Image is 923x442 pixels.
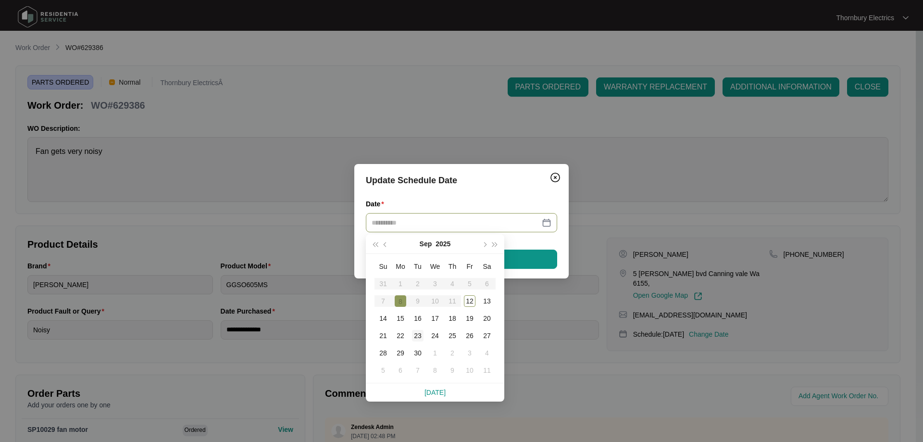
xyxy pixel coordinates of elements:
[426,344,444,362] td: 2025-10-01
[464,295,475,307] div: 12
[478,258,496,275] th: Sa
[548,170,563,185] button: Close
[420,234,432,253] button: Sep
[409,258,426,275] th: Tu
[461,327,478,344] td: 2025-09-26
[412,313,424,324] div: 16
[478,327,496,344] td: 2025-09-27
[377,313,389,324] div: 14
[426,362,444,379] td: 2025-10-08
[392,344,409,362] td: 2025-09-29
[429,365,441,376] div: 8
[447,347,458,359] div: 2
[478,362,496,379] td: 2025-10-11
[395,365,406,376] div: 6
[392,258,409,275] th: Mo
[481,313,493,324] div: 20
[478,292,496,310] td: 2025-09-13
[464,347,475,359] div: 3
[464,313,475,324] div: 19
[447,365,458,376] div: 9
[478,344,496,362] td: 2025-10-04
[436,234,450,253] button: 2025
[372,217,540,228] input: Date
[409,327,426,344] td: 2025-09-23
[374,258,392,275] th: Su
[464,330,475,341] div: 26
[392,327,409,344] td: 2025-09-22
[461,292,478,310] td: 2025-09-12
[374,362,392,379] td: 2025-10-05
[374,344,392,362] td: 2025-09-28
[409,310,426,327] td: 2025-09-16
[395,347,406,359] div: 29
[395,313,406,324] div: 15
[392,362,409,379] td: 2025-10-06
[409,362,426,379] td: 2025-10-07
[366,199,388,209] label: Date
[447,330,458,341] div: 25
[461,344,478,362] td: 2025-10-03
[481,295,493,307] div: 13
[426,258,444,275] th: We
[412,365,424,376] div: 7
[481,330,493,341] div: 27
[464,365,475,376] div: 10
[444,327,461,344] td: 2025-09-25
[374,310,392,327] td: 2025-09-14
[426,327,444,344] td: 2025-09-24
[478,310,496,327] td: 2025-09-20
[392,310,409,327] td: 2025-09-15
[377,365,389,376] div: 5
[429,313,441,324] div: 17
[444,362,461,379] td: 2025-10-09
[461,258,478,275] th: Fr
[447,313,458,324] div: 18
[426,310,444,327] td: 2025-09-17
[444,344,461,362] td: 2025-10-02
[374,327,392,344] td: 2025-09-21
[377,347,389,359] div: 28
[429,330,441,341] div: 24
[461,310,478,327] td: 2025-09-19
[395,330,406,341] div: 22
[461,362,478,379] td: 2025-10-10
[412,330,424,341] div: 23
[444,310,461,327] td: 2025-09-18
[366,174,557,187] div: Update Schedule Date
[409,344,426,362] td: 2025-09-30
[424,389,446,396] a: [DATE]
[377,330,389,341] div: 21
[481,347,493,359] div: 4
[481,365,493,376] div: 11
[549,172,561,183] img: closeCircle
[444,258,461,275] th: Th
[429,347,441,359] div: 1
[412,347,424,359] div: 30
